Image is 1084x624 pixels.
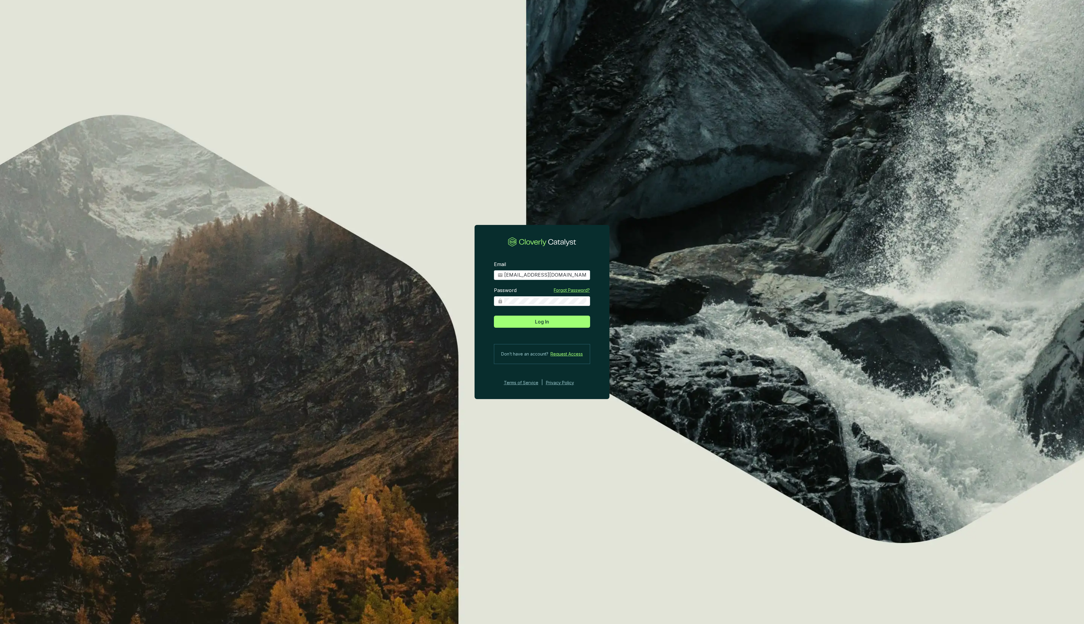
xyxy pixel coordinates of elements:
[535,318,549,325] span: Log In
[494,287,517,294] label: Password
[501,350,548,358] span: Don’t have an account?
[541,379,543,386] div: |
[504,272,586,278] input: Email
[546,379,582,386] a: Privacy Policy
[502,379,538,386] a: Terms of Service
[494,261,506,268] label: Email
[550,350,583,358] a: Request Access
[494,316,590,328] button: Log In
[554,287,590,293] a: Forgot Password?
[504,298,586,304] input: Password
